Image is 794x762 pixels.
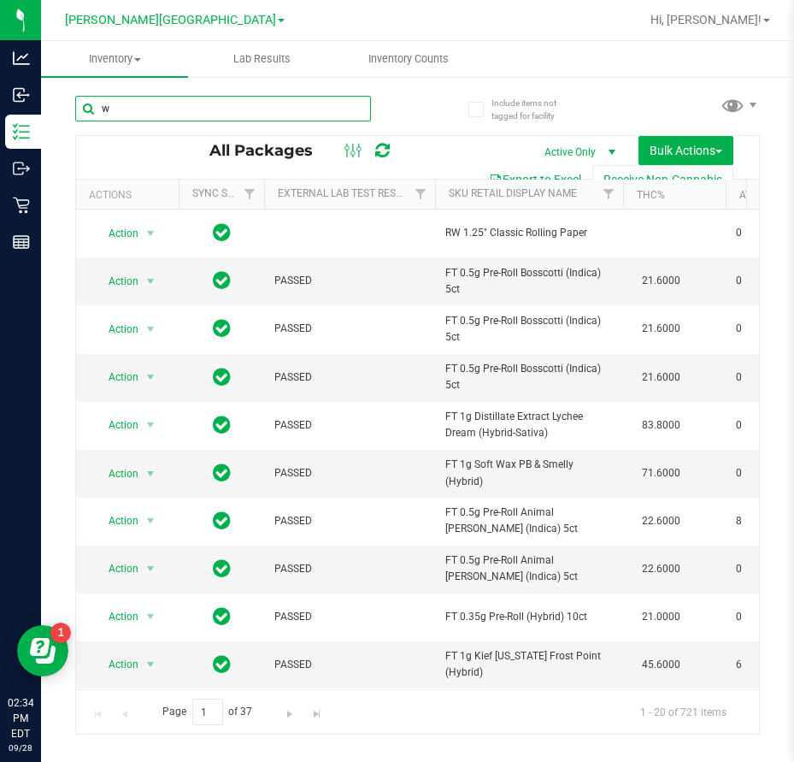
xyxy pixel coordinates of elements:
span: 71.6000 [633,461,689,486]
span: Action [93,509,139,533]
span: Inventory Counts [345,51,472,67]
span: select [140,605,162,629]
inline-svg: Reports [13,233,30,251]
span: All Packages [209,141,330,160]
span: 83.8000 [633,413,689,438]
span: 21.0000 [633,605,689,629]
inline-svg: Analytics [13,50,30,67]
span: In Sync [213,557,231,581]
span: FT 0.35g Pre-Roll (Hybrid) 10ct [445,609,613,625]
span: PASSED [274,321,425,337]
span: Action [93,605,139,629]
span: Action [93,462,139,486]
span: Action [93,222,139,245]
a: Filter [407,180,435,209]
span: In Sync [213,461,231,485]
span: FT 1g Soft Wax PB & Smelly (Hybrid) [445,457,613,489]
a: External Lab Test Result [278,187,412,199]
span: Inventory [41,51,188,67]
span: select [140,269,162,293]
iframe: Resource center unread badge [50,623,71,643]
span: select [140,413,162,437]
span: 21.6000 [633,269,689,293]
inline-svg: Inventory [13,123,30,140]
span: Hi, [PERSON_NAME]! [650,13,762,27]
span: In Sync [213,316,231,340]
span: 21.6000 [633,316,689,341]
p: 02:34 PM EDT [8,695,33,741]
span: FT 0.5g Pre-Roll Animal [PERSON_NAME] (Indica) 5ct [445,505,613,537]
span: PASSED [274,369,425,386]
span: select [140,462,162,486]
span: Page of 37 [148,699,267,725]
a: Sku Retail Display Name [449,187,577,199]
button: Export to Excel [478,165,592,194]
span: In Sync [213,605,231,629]
p: 09/28 [8,741,33,754]
span: In Sync [213,269,231,292]
span: In Sync [213,221,231,245]
button: Receive Non-Cannabis [592,165,733,194]
span: Include items not tagged for facility [491,97,577,122]
span: select [140,557,162,581]
a: Inventory Counts [335,41,482,77]
span: FT 0.5g Pre-Roll Bosscotti (Indica) 5ct [445,265,613,298]
button: Bulk Actions [638,136,733,165]
span: [PERSON_NAME][GEOGRAPHIC_DATA] [65,13,276,27]
span: PASSED [274,417,425,434]
a: Go to the last page [304,699,329,722]
span: In Sync [213,653,231,676]
span: Action [93,269,139,293]
a: Filter [595,180,623,209]
span: Action [93,557,139,581]
input: Search Package ID, Item Name, SKU, Lot or Part Number... [75,96,371,121]
span: FT 0.5g Pre-Roll Bosscotti (Indica) 5ct [445,313,613,346]
span: Action [93,365,139,389]
inline-svg: Outbound [13,160,30,177]
span: In Sync [213,509,231,533]
span: FT 0.5g Pre-Roll Animal [PERSON_NAME] (Indica) 5ct [445,552,613,585]
span: select [140,222,162,245]
span: 1 - 20 of 721 items [626,699,740,724]
a: THC% [637,189,665,201]
span: 22.6000 [633,509,689,534]
inline-svg: Inbound [13,86,30,103]
a: Available [739,189,791,201]
span: Action [93,317,139,341]
a: Filter [236,180,264,209]
span: FT 1g Kief [US_STATE] Frost Point (Hybrid) [445,648,613,681]
span: FT 1g Distillate Extract Lychee Dream (Hybrid-Sativa) [445,409,613,441]
span: Action [93,653,139,676]
div: Actions [89,189,172,201]
span: In Sync [213,365,231,389]
span: Lab Results [210,51,314,67]
a: Lab Results [188,41,335,77]
span: 22.6000 [633,557,689,582]
span: PASSED [274,465,425,481]
iframe: Resource center [17,625,68,676]
span: 21.6000 [633,365,689,390]
span: RW 1.25" Classic Rolling Paper [445,225,613,241]
span: 45.6000 [633,653,689,677]
span: PASSED [274,561,425,577]
span: PASSED [274,657,425,673]
span: Bulk Actions [650,144,722,157]
span: PASSED [274,273,425,289]
a: Sync Status [192,187,258,199]
span: In Sync [213,413,231,437]
span: select [140,365,162,389]
span: select [140,317,162,341]
a: Go to the next page [278,699,303,722]
span: Action [93,413,139,437]
inline-svg: Retail [13,197,30,214]
input: 1 [192,699,223,725]
span: select [140,509,162,533]
span: PASSED [274,609,425,625]
span: PASSED [274,513,425,529]
a: Inventory [41,41,188,77]
span: FT 0.5g Pre-Roll Bosscotti (Indica) 5ct [445,361,613,393]
span: select [140,653,162,676]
